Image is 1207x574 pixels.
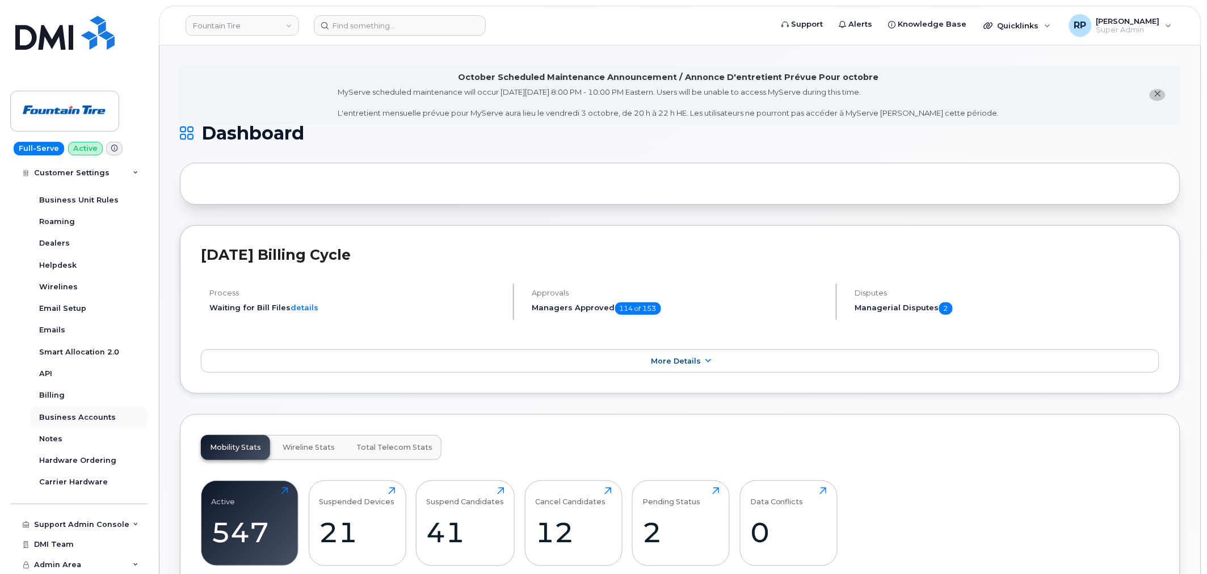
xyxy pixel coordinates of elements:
span: 114 of 153 [615,302,661,315]
h4: Approvals [532,289,826,297]
iframe: Messenger Launcher [1158,525,1198,565]
li: Waiting for Bill Files [209,302,503,313]
a: Cancel Candidates12 [535,487,612,560]
a: Data Conflicts0 [750,487,827,560]
div: Active [212,487,235,506]
div: October Scheduled Maintenance Announcement / Annonce D'entretient Prévue Pour octobre [458,71,879,83]
div: Cancel Candidates [535,487,605,506]
h4: Disputes [855,289,1159,297]
div: 41 [427,516,504,549]
button: close notification [1150,89,1166,101]
span: Wireline Stats [283,443,335,452]
a: Suspended Devices21 [319,487,396,560]
a: Pending Status2 [643,487,720,560]
div: MyServe scheduled maintenance will occur [DATE][DATE] 8:00 PM - 10:00 PM Eastern. Users will be u... [338,87,999,119]
a: Active547 [212,487,288,560]
div: Suspended Devices [319,487,394,506]
div: 0 [750,516,827,549]
a: details [291,303,318,312]
div: 547 [212,516,288,549]
span: 2 [939,302,953,315]
div: Pending Status [643,487,701,506]
h5: Managerial Disputes [855,302,1159,315]
div: Suspend Candidates [427,487,504,506]
div: 21 [319,516,396,549]
div: Data Conflicts [750,487,804,506]
h5: Managers Approved [532,302,826,315]
span: More Details [651,357,701,365]
h4: Process [209,289,503,297]
span: Dashboard [201,125,304,142]
div: 2 [643,516,720,549]
div: 12 [535,516,612,549]
h2: [DATE] Billing Cycle [201,246,1159,263]
a: Suspend Candidates41 [427,487,504,560]
span: Total Telecom Stats [356,443,432,452]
